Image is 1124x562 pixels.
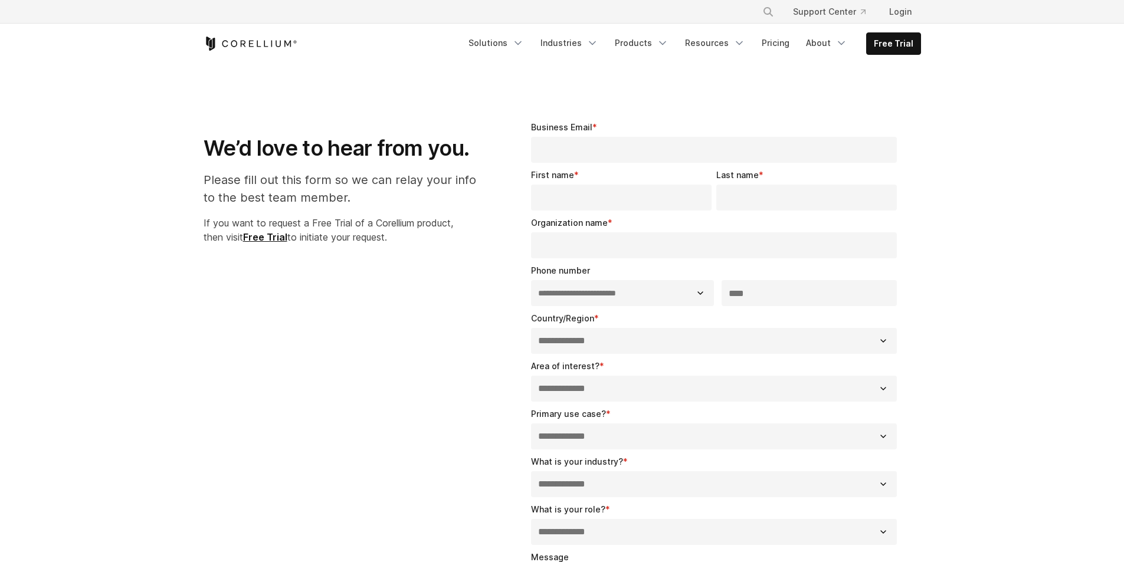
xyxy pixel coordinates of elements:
a: Solutions [461,32,531,54]
span: Business Email [531,122,592,132]
span: Country/Region [531,313,594,323]
span: Message [531,552,569,562]
span: Primary use case? [531,409,606,419]
p: Please fill out this form so we can relay your info to the best team member. [204,171,489,206]
span: Organization name [531,218,608,228]
span: First name [531,170,574,180]
div: Navigation Menu [748,1,921,22]
a: Products [608,32,676,54]
button: Search [758,1,779,22]
a: Pricing [755,32,797,54]
a: Industries [533,32,605,54]
span: Area of interest? [531,361,599,371]
span: Last name [716,170,759,180]
span: What is your role? [531,504,605,514]
a: Free Trial [243,231,287,243]
p: If you want to request a Free Trial of a Corellium product, then visit to initiate your request. [204,216,489,244]
span: What is your industry? [531,456,623,466]
div: Navigation Menu [461,32,921,55]
a: Login [880,1,921,22]
span: Phone number [531,265,590,275]
h1: We’d love to hear from you. [204,135,489,162]
a: About [799,32,854,54]
a: Support Center [784,1,875,22]
a: Free Trial [867,33,920,54]
a: Corellium Home [204,37,297,51]
a: Resources [678,32,752,54]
